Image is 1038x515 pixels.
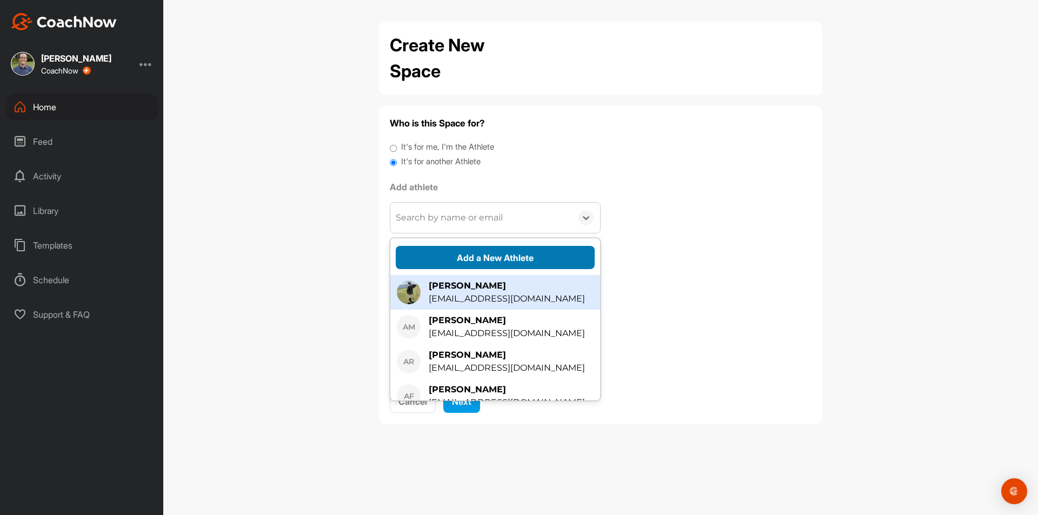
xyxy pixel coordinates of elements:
h2: Create New Space [390,32,536,84]
button: Cancel [390,390,436,413]
div: Search by name or email [396,211,503,224]
div: [PERSON_NAME] [41,54,111,63]
div: AF [397,384,421,408]
div: [PERSON_NAME] [429,349,585,362]
img: CoachNow [11,13,117,30]
div: [EMAIL_ADDRESS][DOMAIN_NAME] [429,292,585,305]
img: square_6c55294fa640ad56a0c732611fbcb6d8.jpg [11,52,35,76]
button: Add a New Athlete [396,246,595,269]
span: Next [452,396,471,407]
span: Cancel [398,396,427,407]
div: Templates [6,232,158,259]
label: It's for another Athlete [401,156,481,168]
h4: Who is this Space for? [390,117,811,130]
button: Next [443,390,480,413]
div: [PERSON_NAME] [429,314,585,327]
div: [EMAIL_ADDRESS][DOMAIN_NAME] [429,327,585,340]
div: Home [6,93,158,121]
div: [PERSON_NAME] [429,279,585,292]
div: [EMAIL_ADDRESS][DOMAIN_NAME] [429,396,585,409]
div: Support & FAQ [6,301,158,328]
div: AM [397,315,421,339]
div: Open Intercom Messenger [1001,478,1027,504]
div: CoachNow [41,66,91,75]
label: Add athlete [390,180,601,193]
img: square_a04eefa3763ca646f1ffc82b49599f12.jpg [397,280,421,304]
div: AR [397,350,421,373]
div: [EMAIL_ADDRESS][DOMAIN_NAME] [429,362,585,374]
div: [PERSON_NAME] [429,383,585,396]
label: It's for me, I'm the Athlete [401,141,494,153]
div: Activity [6,163,158,190]
div: Schedule [6,266,158,293]
div: Feed [6,128,158,155]
div: Library [6,197,158,224]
